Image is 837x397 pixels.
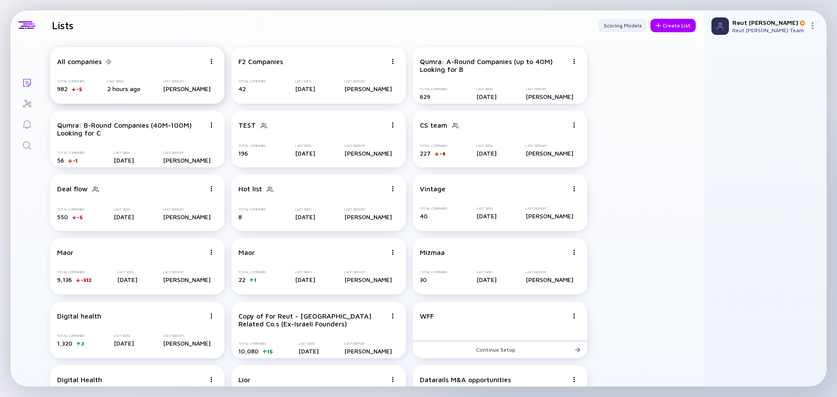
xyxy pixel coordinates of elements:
[114,339,134,347] div: [DATE]
[163,334,211,338] div: Last Seen By
[238,79,266,83] div: Total Companies
[209,313,214,319] img: Menu
[238,213,242,221] span: 8
[163,151,211,155] div: Last Seen By
[73,157,78,164] div: -1
[57,334,85,338] div: Total Companies
[209,122,214,128] img: Menu
[295,149,315,157] div: [DATE]
[344,207,392,211] div: Last Seen By
[390,186,395,191] img: Menu
[390,377,395,382] img: Menu
[526,207,573,210] div: Last Seen By
[572,122,577,128] img: Menu
[57,85,68,92] span: 982
[809,22,816,29] img: Menu
[114,207,134,211] div: Last Seen
[711,17,729,35] img: Profile Picture
[526,212,573,220] div: [PERSON_NAME]
[344,270,392,274] div: Last Seen By
[209,186,214,191] img: Menu
[10,113,43,134] a: Reminders
[238,270,266,274] div: Total Companies
[420,144,447,148] div: Total Companies
[163,85,211,92] div: [PERSON_NAME]
[57,151,85,155] div: Total Companies
[420,207,447,210] div: Total Companies
[52,19,74,31] h1: Lists
[572,377,577,382] img: Menu
[209,377,214,382] img: Menu
[267,348,273,355] div: 15
[163,270,211,274] div: Last Seen By
[238,248,255,256] div: Maor
[10,134,43,155] a: Search
[344,213,392,221] div: [PERSON_NAME]
[238,276,245,283] span: 22
[471,343,529,356] div: Continue Setup
[413,341,587,358] button: Continue Setup
[238,58,283,65] div: F2 Companies
[81,277,92,283] div: -312
[572,313,577,319] img: Menu
[57,276,72,283] span: 9,136
[81,340,84,347] div: 2
[599,19,647,32] button: Scoring Models
[526,149,573,157] div: [PERSON_NAME]
[420,212,428,220] span: 40
[114,213,134,221] div: [DATE]
[476,212,497,220] div: [DATE]
[526,87,573,91] div: Last Seen By
[476,270,497,274] div: Last Seen
[420,376,511,383] div: Datarails M&A opportunities
[57,376,102,383] div: Digital Health
[526,276,573,283] div: [PERSON_NAME]
[476,93,497,100] div: [DATE]
[476,87,497,91] div: Last Seen
[732,27,806,34] div: Reut [PERSON_NAME] Team
[572,250,577,255] img: Menu
[295,213,315,221] div: [DATE]
[420,276,427,283] span: 30
[295,85,315,92] div: [DATE]
[572,186,577,191] img: Menu
[344,149,392,157] div: [PERSON_NAME]
[57,79,85,83] div: Total Companies
[238,207,266,211] div: Total Companies
[238,376,250,383] div: Lior
[650,19,696,32] button: Create List
[420,185,446,193] div: Vintage
[57,312,101,320] div: Digital health
[238,149,248,157] span: 196
[117,276,137,283] div: [DATE]
[114,334,134,338] div: Last Seen
[57,58,102,65] div: All companies
[114,156,134,164] div: [DATE]
[163,276,211,283] div: [PERSON_NAME]
[476,144,497,148] div: Last Seen
[732,19,806,26] div: Reut [PERSON_NAME]
[163,79,211,83] div: Last Seen By
[572,59,577,64] img: Menu
[57,248,73,256] div: Maor
[163,213,211,221] div: [PERSON_NAME]
[238,144,266,148] div: Total Companies
[117,270,137,274] div: Last Seen
[476,276,497,283] div: [DATE]
[420,121,447,129] div: CS team
[295,270,315,274] div: Last Seen
[420,87,447,91] div: Total Companies
[163,339,211,347] div: [PERSON_NAME]
[295,276,315,283] div: [DATE]
[299,342,319,346] div: Last Seen
[390,313,395,319] img: Menu
[107,85,140,92] div: 2 hours ago
[209,250,214,255] img: Menu
[295,144,315,148] div: Last Seen
[238,347,259,355] span: 10,080
[76,86,82,92] div: -5
[526,270,573,274] div: Last Seen By
[420,270,447,274] div: Total Companies
[420,149,431,157] span: 227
